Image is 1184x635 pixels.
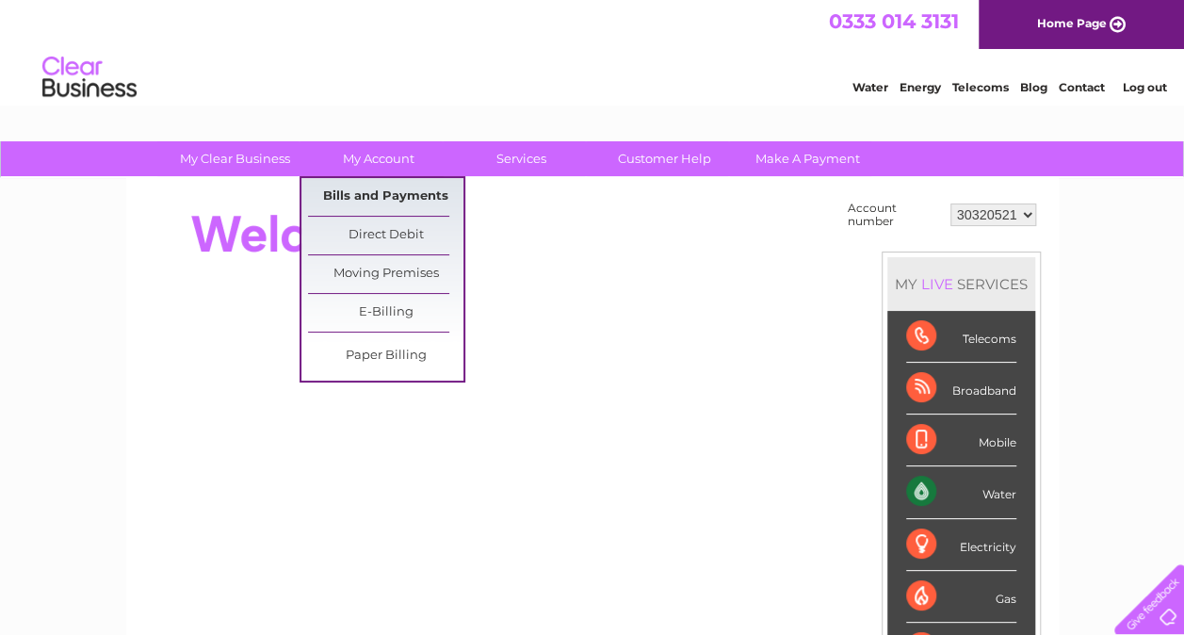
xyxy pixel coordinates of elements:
[829,9,959,33] a: 0333 014 3131
[906,363,1016,415] div: Broadband
[906,466,1016,518] div: Water
[300,141,456,176] a: My Account
[900,80,941,94] a: Energy
[148,10,1038,91] div: Clear Business is a trading name of Verastar Limited (registered in [GEOGRAPHIC_DATA] No. 3667643...
[308,178,463,216] a: Bills and Payments
[1122,80,1166,94] a: Log out
[308,294,463,332] a: E-Billing
[308,217,463,254] a: Direct Debit
[41,49,138,106] img: logo.png
[952,80,1009,94] a: Telecoms
[906,571,1016,623] div: Gas
[444,141,599,176] a: Services
[587,141,742,176] a: Customer Help
[887,257,1035,311] div: MY SERVICES
[1020,80,1047,94] a: Blog
[730,141,885,176] a: Make A Payment
[308,337,463,375] a: Paper Billing
[157,141,313,176] a: My Clear Business
[906,311,1016,363] div: Telecoms
[917,275,957,293] div: LIVE
[1059,80,1105,94] a: Contact
[843,197,946,233] td: Account number
[906,415,1016,466] div: Mobile
[308,255,463,293] a: Moving Premises
[852,80,888,94] a: Water
[906,519,1016,571] div: Electricity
